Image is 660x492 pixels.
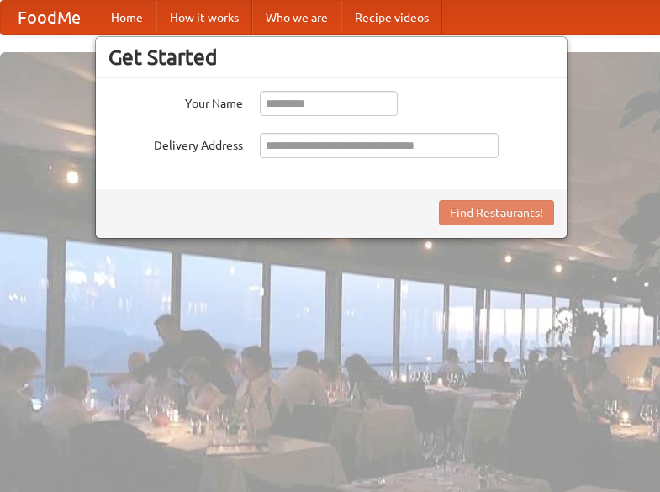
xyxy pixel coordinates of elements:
[108,45,554,70] h3: Get Started
[341,1,442,34] a: Recipe videos
[1,1,98,34] a: FoodMe
[108,133,243,154] label: Delivery Address
[252,1,341,34] a: Who we are
[156,1,252,34] a: How it works
[98,1,156,34] a: Home
[439,200,554,225] button: Find Restaurants!
[108,91,243,112] label: Your Name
